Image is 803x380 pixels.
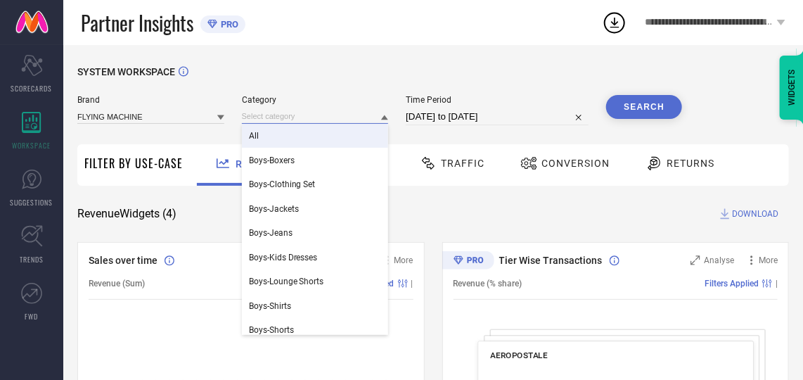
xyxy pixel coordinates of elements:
[249,156,295,165] span: Boys-Boxers
[406,108,589,125] input: Select time period
[249,325,294,335] span: Boys-Shorts
[81,8,193,37] span: Partner Insights
[242,172,389,196] div: Boys-Clothing Set
[242,221,389,245] div: Boys-Jeans
[602,10,627,35] div: Open download list
[77,66,175,77] span: SYSTEM WORKSPACE
[249,204,299,214] span: Boys-Jackets
[242,294,389,318] div: Boys-Shirts
[249,301,291,311] span: Boys-Shirts
[84,155,183,172] span: Filter By Use-Case
[541,158,610,169] span: Conversion
[236,158,283,170] span: Revenue
[242,318,389,342] div: Boys-Shorts
[606,95,682,119] button: Search
[217,19,238,30] span: PRO
[776,279,778,289] span: |
[89,279,145,289] span: Revenue (Sum)
[242,124,389,148] div: All
[242,109,389,124] input: Select category
[89,255,158,266] span: Sales over time
[454,279,522,289] span: Revenue (% share)
[249,179,316,189] span: Boys-Clothing Set
[77,95,224,105] span: Brand
[442,251,494,272] div: Premium
[11,83,53,94] span: SCORECARDS
[705,279,759,289] span: Filters Applied
[490,350,548,360] span: AEROPOSTALE
[77,207,176,221] span: Revenue Widgets ( 4 )
[242,148,389,172] div: Boys-Boxers
[411,279,413,289] span: |
[25,311,39,322] span: FWD
[242,270,389,293] div: Boys-Lounge Shorts
[499,255,603,266] span: Tier Wise Transactions
[249,277,324,286] span: Boys-Lounge Shorts
[732,207,778,221] span: DOWNLOAD
[690,255,700,265] svg: Zoom
[759,255,778,265] span: More
[704,255,734,265] span: Analyse
[249,131,259,141] span: All
[406,95,589,105] span: Time Period
[20,254,44,265] span: TRENDS
[242,95,389,105] span: Category
[242,246,389,270] div: Boys-Kids Dresses
[13,140,51,151] span: WORKSPACE
[249,228,293,238] span: Boys-Jeans
[11,197,53,208] span: SUGGESTIONS
[667,158,714,169] span: Returns
[242,197,389,221] div: Boys-Jackets
[394,255,413,265] span: More
[249,253,318,262] span: Boys-Kids Dresses
[441,158,484,169] span: Traffic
